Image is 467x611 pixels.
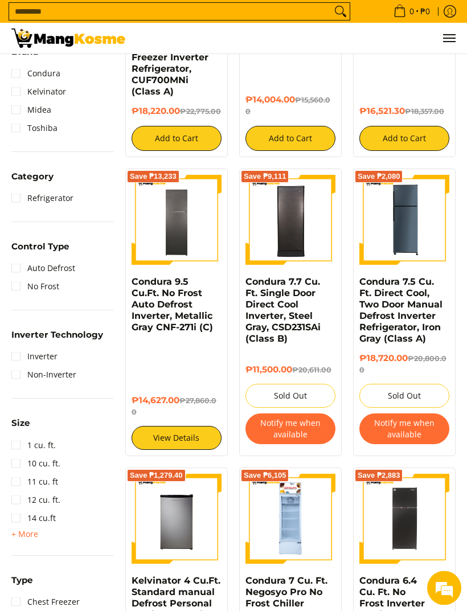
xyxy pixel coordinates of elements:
a: Toshiba [11,120,58,138]
ul: Customer Navigation [137,23,456,54]
span: Save ₱6,105 [244,473,286,479]
span: Type [11,576,33,585]
span: Brand [11,48,38,56]
button: Search [331,3,350,20]
a: Inverter [11,348,58,366]
a: 11 cu. ft [11,473,58,491]
span: Save ₱1,279.40 [130,473,183,479]
span: Save ₱2,883 [358,473,400,479]
div: Leave a message [59,64,191,79]
span: Size [11,419,30,428]
span: We are offline. Please leave us a message. [24,143,199,259]
button: Sold Out [245,384,335,408]
img: Condura 7.7 Cu. Ft. Single Door Direct Cool Inverter, Steel Gray, CSD231SAi (Class B) [245,177,335,264]
del: ₱22,775.00 [180,108,221,116]
summary: Open [11,173,54,190]
a: 12 cu. ft. [11,491,60,510]
del: ₱20,800.00 [359,355,446,375]
img: condura-direct-cool-7.5-cubic-feet-2-door-manual-defrost-inverter-ref-iron-gray-full-view-mang-kosme [359,175,449,265]
summary: Open [11,576,33,593]
a: View Details [132,427,222,450]
span: Save ₱13,233 [130,174,177,181]
summary: Open [11,48,38,65]
a: Midea [11,101,51,120]
del: ₱27,860.00 [132,397,216,417]
a: 1 cu. ft. [11,437,56,455]
h6: ₱11,500.00 [245,365,335,376]
div: Minimize live chat window [187,6,214,33]
span: ₱0 [419,7,432,15]
span: Inverter Technology [11,331,103,339]
img: Condura 9.5 Cu.Ft. No Frost Auto Defrost Inverter, Metallic Gray CNF-271i (C) [132,175,222,265]
button: Menu [442,23,456,54]
em: Submit [167,351,207,366]
img: Condura 6.4 Cu. Ft. No Frost Inverter Refrigerator, Dark Inox, CNF198i (Class A) [359,474,449,564]
a: Refrigerator [11,190,73,208]
span: • [390,5,433,18]
img: Kelvinator 4 Cu.Ft. Standard manual Defrost Personal Refrigerator, Silver Black, KPR122MN-R (Clas... [132,474,222,564]
span: + More [11,530,38,539]
h6: ₱16,521.30 [359,106,449,118]
button: Add to Cart [132,126,222,151]
h6: ₱18,220.00 [132,106,222,118]
img: Condura 7 Cu. Ft. Negosyo Pro No Frost Chiller Inverter Refrigerator, White CBC227Ri (Class A) [245,474,335,564]
a: Condura 7.0 Cu. Ft. Upright Freezer Inverter Refrigerator, CUF700MNi (Class A) [132,30,208,97]
span: Category [11,173,54,181]
h6: ₱14,627.00 [132,396,222,419]
h6: ₱18,720.00 [359,354,449,376]
a: 14 cu.ft [11,510,56,528]
button: Notify me when available [359,414,449,445]
a: Condura 9.5 Cu.Ft. No Frost Auto Defrost Inverter, Metallic Gray CNF-271i (C) [132,277,213,333]
button: Sold Out [359,384,449,408]
nav: Main Menu [137,23,456,54]
a: Non-Inverter [11,366,76,384]
img: Bodega Sale Refrigerator l Mang Kosme: Home Appliances Warehouse Sale [11,28,125,48]
summary: Open [11,243,69,260]
a: Condura [11,65,60,83]
summary: Open [11,331,103,348]
button: Notify me when available [245,414,335,445]
del: ₱18,357.00 [405,108,444,116]
button: Add to Cart [245,126,335,151]
summary: Open [11,419,30,436]
a: Auto Defrost [11,260,75,278]
h6: ₱14,004.00 [245,95,335,118]
a: 10 cu. ft. [11,455,60,473]
button: Add to Cart [359,126,449,151]
a: Kelvinator [11,83,66,101]
a: Condura 7.7 Cu. Ft. Single Door Direct Cool Inverter, Steel Gray, CSD231SAi (Class B) [245,277,321,345]
summary: Open [11,528,38,542]
a: Condura 7.5 Cu. Ft. Direct Cool, Two Door Manual Defrost Inverter Refrigerator, Iron Gray (Class A) [359,277,443,345]
del: ₱20,611.00 [292,366,331,375]
textarea: Type your message and click 'Submit' [6,311,217,351]
span: 0 [408,7,416,15]
del: ₱15,560.00 [245,96,330,116]
span: Save ₱9,111 [244,174,286,181]
a: No Frost [11,278,59,296]
span: Save ₱2,080 [358,174,400,181]
span: Control Type [11,243,69,251]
